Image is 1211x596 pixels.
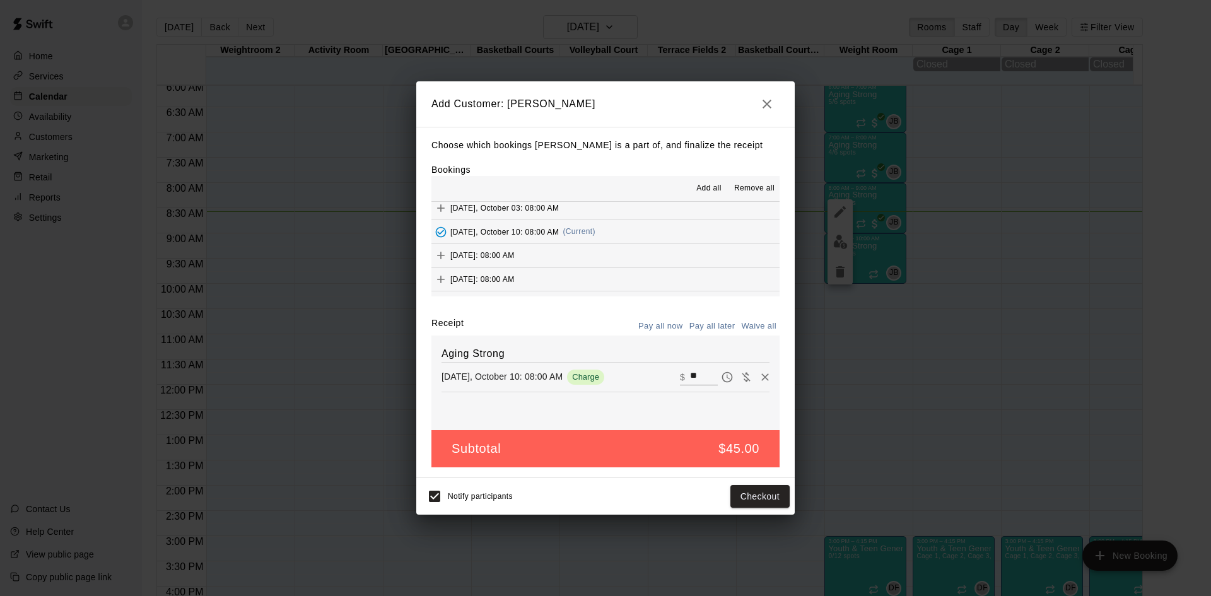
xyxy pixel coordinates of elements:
[431,274,450,283] span: Add
[718,371,737,382] span: Pay later
[680,371,685,383] p: $
[450,203,559,212] span: [DATE], October 03: 08:00 AM
[686,317,739,336] button: Pay all later
[450,227,559,236] span: [DATE], October 10: 08:00 AM
[431,250,450,260] span: Add
[442,346,769,362] h6: Aging Strong
[431,244,780,267] button: Add[DATE]: 08:00 AM
[431,291,780,315] button: Add[DATE]: 08:00 AM
[448,492,513,501] span: Notify participants
[431,202,450,212] span: Add
[452,440,501,457] h5: Subtotal
[729,178,780,199] button: Remove all
[737,371,756,382] span: Waive payment
[431,165,471,175] label: Bookings
[431,317,464,336] label: Receipt
[563,227,595,236] span: (Current)
[567,372,604,382] span: Charge
[689,178,729,199] button: Add all
[431,268,780,291] button: Add[DATE]: 08:00 AM
[718,440,759,457] h5: $45.00
[431,223,450,242] button: Added - Collect Payment
[450,274,515,283] span: [DATE]: 08:00 AM
[738,317,780,336] button: Waive all
[696,182,722,195] span: Add all
[734,182,775,195] span: Remove all
[756,368,775,387] button: Remove
[416,81,795,127] h2: Add Customer: [PERSON_NAME]
[450,251,515,260] span: [DATE]: 08:00 AM
[730,485,790,508] button: Checkout
[431,220,780,243] button: Added - Collect Payment[DATE], October 10: 08:00 AM(Current)
[635,317,686,336] button: Pay all now
[431,197,780,220] button: Add[DATE], October 03: 08:00 AM
[442,370,563,383] p: [DATE], October 10: 08:00 AM
[431,137,780,153] p: Choose which bookings [PERSON_NAME] is a part of, and finalize the receipt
